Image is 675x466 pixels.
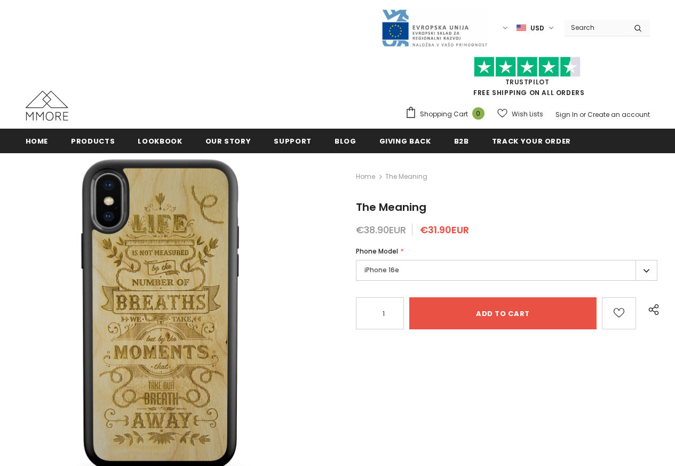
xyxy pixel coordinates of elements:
[565,20,626,35] input: Search Site
[356,200,426,215] span: The Meaning
[356,247,398,256] span: Phone Model
[138,129,182,153] a: Lookbook
[356,223,406,236] span: €38.90EUR
[26,91,68,121] img: MMORE Cases
[512,109,543,120] span: Wish Lists
[530,23,544,34] span: USD
[26,136,49,146] span: Home
[138,136,182,146] span: Lookbook
[405,61,650,97] span: FREE SHIPPING ON ALL ORDERS
[497,105,543,123] a: Wish Lists
[274,129,312,153] a: support
[71,129,115,153] a: Products
[579,110,586,119] span: or
[379,136,431,146] span: Giving back
[385,170,427,183] span: The Meaning
[379,129,431,153] a: Giving back
[356,260,657,281] label: iPhone 16e
[420,223,469,236] span: €31.90EUR
[420,109,468,120] span: Shopping Cart
[205,136,251,146] span: Our Story
[474,57,581,77] img: Trust Pilot Stars
[409,297,597,329] input: Add to cart
[26,129,49,153] a: Home
[356,170,375,183] a: Home
[454,136,469,146] span: B2B
[472,107,485,120] span: 0
[454,129,469,153] a: B2B
[517,23,526,33] img: USD
[71,136,115,146] span: Products
[274,136,312,146] span: support
[335,129,356,153] a: Blog
[492,129,571,153] a: Track your order
[381,23,488,32] a: Javni Razpis
[335,136,356,146] span: Blog
[405,106,490,122] a: Shopping Cart 0
[492,136,571,146] span: Track your order
[381,9,488,48] img: Javni Razpis
[205,129,251,153] a: Our Story
[555,110,578,119] a: Sign In
[505,77,550,86] a: Trustpilot
[587,110,650,119] a: Create an account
